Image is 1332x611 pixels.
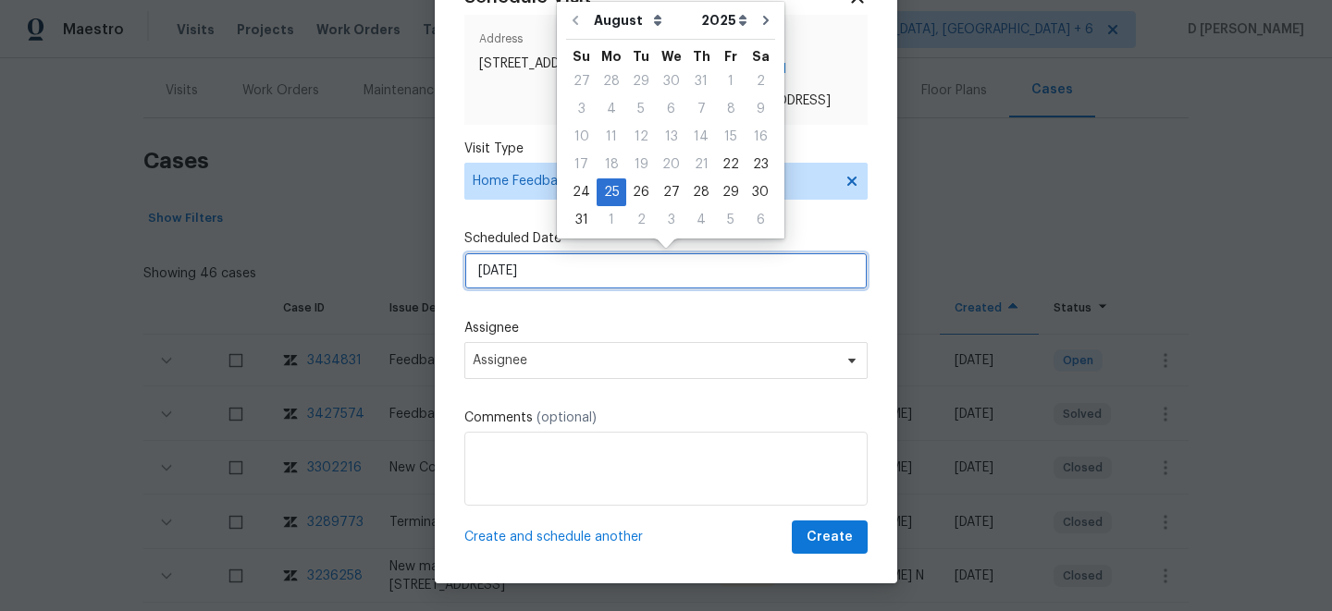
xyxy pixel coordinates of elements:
div: Sat Aug 02 2025 [746,67,775,95]
div: 2 [626,207,656,233]
div: Mon Aug 25 2025 [597,178,626,206]
label: Assignee [464,319,868,337]
div: Sun Aug 03 2025 [566,95,597,123]
div: 31 [686,68,716,94]
div: 5 [626,96,656,122]
div: 27 [656,179,686,205]
div: 9 [746,96,775,122]
div: Sat Aug 09 2025 [746,95,775,123]
div: 4 [597,96,626,122]
div: 20 [656,152,686,177]
div: 24 [566,179,597,205]
div: Thu Aug 14 2025 [686,123,716,151]
div: Thu Sep 04 2025 [686,206,716,234]
div: 26 [626,179,656,205]
input: M/D/YYYY [464,252,868,289]
div: Thu Jul 31 2025 [686,67,716,95]
label: Comments [464,409,868,427]
abbr: Monday [601,50,622,63]
div: Sat Aug 23 2025 [746,151,775,178]
span: Create and schedule another [464,528,643,546]
div: Mon Aug 11 2025 [597,123,626,151]
div: Thu Aug 28 2025 [686,178,716,206]
div: Fri Aug 29 2025 [716,178,746,206]
div: Sun Aug 31 2025 [566,206,597,234]
div: 14 [686,124,716,150]
abbr: Wednesday [661,50,682,63]
abbr: Sunday [573,50,590,63]
div: 4 [686,207,716,233]
div: 15 [716,124,746,150]
div: Sat Aug 30 2025 [746,178,775,206]
div: 29 [626,68,656,94]
div: Wed Aug 20 2025 [656,151,686,178]
button: Go to previous month [561,2,589,39]
div: Fri Aug 15 2025 [716,123,746,151]
abbr: Tuesday [633,50,649,63]
div: 3 [656,207,686,233]
div: 18 [597,152,626,177]
div: 7 [686,96,716,122]
div: Fri Aug 22 2025 [716,151,746,178]
div: 8 [716,96,746,122]
div: 6 [656,96,686,122]
div: 27 [566,68,597,94]
label: Visit Type [464,140,868,158]
abbr: Friday [724,50,737,63]
div: 30 [656,68,686,94]
span: [STREET_ADDRESS] [479,55,625,73]
abbr: Thursday [693,50,710,63]
select: Month [589,6,697,34]
div: Fri Aug 01 2025 [716,67,746,95]
div: 25 [597,179,626,205]
div: Sun Aug 10 2025 [566,123,597,151]
abbr: Saturday [752,50,770,63]
span: Home Feedback P1 [473,172,832,190]
div: Sun Aug 24 2025 [566,178,597,206]
div: 3 [566,96,597,122]
div: Mon Jul 28 2025 [597,67,626,95]
div: 21 [686,152,716,177]
div: Mon Aug 04 2025 [597,95,626,123]
div: Fri Sep 05 2025 [716,206,746,234]
div: Wed Jul 30 2025 [656,67,686,95]
div: Sat Aug 16 2025 [746,123,775,151]
div: Tue Sep 02 2025 [626,206,656,234]
div: 28 [686,179,716,205]
div: 2 [746,68,775,94]
div: 17 [566,152,597,177]
div: 19 [626,152,656,177]
span: Assignee [473,353,835,368]
div: Sun Jul 27 2025 [566,67,597,95]
div: 28 [597,68,626,94]
div: Sun Aug 17 2025 [566,151,597,178]
div: Mon Sep 01 2025 [597,206,626,234]
div: Wed Sep 03 2025 [656,206,686,234]
div: Tue Aug 05 2025 [626,95,656,123]
div: Tue Aug 19 2025 [626,151,656,178]
div: Thu Aug 21 2025 [686,151,716,178]
div: 30 [746,179,775,205]
div: 29 [716,179,746,205]
label: Scheduled Date [464,229,868,248]
div: 6 [746,207,775,233]
button: Create [792,520,868,555]
div: Mon Aug 18 2025 [597,151,626,178]
div: 22 [716,152,746,177]
div: 23 [746,152,775,177]
div: Wed Aug 06 2025 [656,95,686,123]
div: 16 [746,124,775,150]
span: Address [479,30,625,55]
div: 1 [597,207,626,233]
div: Fri Aug 08 2025 [716,95,746,123]
div: 31 [566,207,597,233]
span: Create [807,526,853,549]
div: Tue Jul 29 2025 [626,67,656,95]
div: Tue Aug 12 2025 [626,123,656,151]
div: Tue Aug 26 2025 [626,178,656,206]
div: 12 [626,124,656,150]
div: 1 [716,68,746,94]
span: (optional) [536,411,597,424]
div: 11 [597,124,626,150]
div: 10 [566,124,597,150]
